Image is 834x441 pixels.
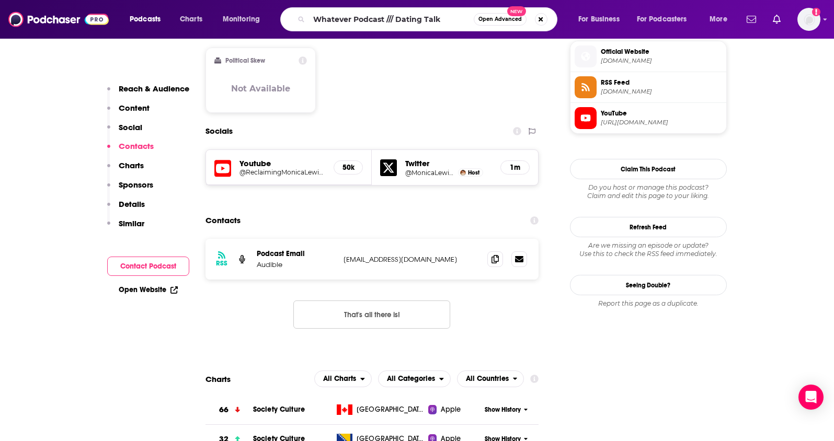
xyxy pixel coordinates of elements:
button: Nothing here. [293,300,450,329]
a: @ReclaimingMonicaLewinsky [239,168,326,176]
a: Society Culture [253,405,305,414]
button: Refresh Feed [570,217,727,237]
button: Open AdvancedNew [474,13,527,26]
span: Charts [180,12,202,27]
button: Charts [107,160,144,180]
div: Are we missing an episode or update? Use this to check the RSS feed immediately. [570,241,727,258]
span: Apple [441,404,461,415]
span: All Categories [387,375,435,382]
div: Report this page as a duplicate. [570,299,727,308]
h5: 50k [342,163,354,172]
div: Open Intercom Messenger [798,385,824,410]
img: User Profile [797,8,820,31]
h2: Contacts [205,211,241,230]
img: Podchaser - Follow, Share and Rate Podcasts [8,9,109,29]
h5: 1m [509,163,521,172]
p: Sponsors [119,180,153,190]
a: Apple [428,404,481,415]
p: Contacts [119,141,154,151]
button: open menu [702,11,740,28]
span: Official Website [601,47,722,56]
span: All Countries [466,375,509,382]
button: open menu [215,11,273,28]
span: Logged in as kochristina [797,8,820,31]
h5: Twitter [405,158,492,168]
h3: Not Available [231,84,290,94]
a: Show notifications dropdown [742,10,760,28]
button: Reach & Audience [107,84,189,103]
button: Sponsors [107,180,153,199]
span: Do you host or manage this podcast? [570,183,727,192]
a: @MonicaLewinsky [405,169,455,177]
span: wondery.com [601,57,722,65]
span: Open Advanced [478,17,522,22]
button: open menu [571,11,633,28]
button: open menu [314,370,372,387]
button: Social [107,122,142,142]
button: Similar [107,218,144,238]
div: Search podcasts, credits, & more... [290,7,567,31]
svg: Add a profile image [812,8,820,16]
p: Content [119,103,150,113]
span: YouTube [601,109,722,118]
span: Monitoring [223,12,260,27]
h2: Charts [205,374,231,384]
span: Host [468,169,479,176]
span: More [710,12,727,27]
button: Contact Podcast [107,257,189,276]
div: Claim and edit this page to your liking. [570,183,727,200]
h2: Categories [378,370,451,387]
button: open menu [122,11,174,28]
h2: Countries [457,370,524,387]
p: Similar [119,218,144,228]
a: Show notifications dropdown [769,10,785,28]
a: Official Website[DOMAIN_NAME] [575,45,722,67]
span: Podcasts [130,12,161,27]
button: open menu [457,370,524,387]
button: Contacts [107,141,154,160]
button: open menu [630,11,702,28]
p: Charts [119,160,144,170]
span: Canada [357,404,425,415]
a: [GEOGRAPHIC_DATA] [333,404,428,415]
h2: Political Skew [225,57,265,64]
img: Monica Lewinsky [460,170,466,176]
p: Reach & Audience [119,84,189,94]
a: YouTube[URL][DOMAIN_NAME] [575,107,722,129]
span: All Charts [323,375,356,382]
button: Claim This Podcast [570,159,727,179]
input: Search podcasts, credits, & more... [309,11,474,28]
p: Social [119,122,142,132]
span: For Podcasters [637,12,687,27]
a: 66 [205,396,253,424]
a: Seeing Double? [570,275,727,295]
p: [EMAIL_ADDRESS][DOMAIN_NAME] [344,255,479,264]
span: For Business [578,12,620,27]
a: Charts [173,11,209,28]
h5: Youtube [239,158,326,168]
span: Show History [485,405,521,414]
button: open menu [378,370,451,387]
p: Details [119,199,145,209]
button: Content [107,103,150,122]
span: New [507,6,526,16]
h2: Platforms [314,370,372,387]
p: Podcast Email [257,249,335,258]
button: Show History [481,405,531,414]
a: Open Website [119,285,178,294]
p: Audible [257,260,335,269]
span: rss.art19.com [601,88,722,96]
span: RSS Feed [601,78,722,87]
h3: 66 [219,404,229,416]
button: Details [107,199,145,218]
button: Show profile menu [797,8,820,31]
span: https://www.youtube.com/@ReclaimingMonicaLewinsky [601,119,722,126]
h2: Socials [205,121,233,141]
a: RSS Feed[DOMAIN_NAME] [575,76,722,98]
h3: RSS [216,259,227,268]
